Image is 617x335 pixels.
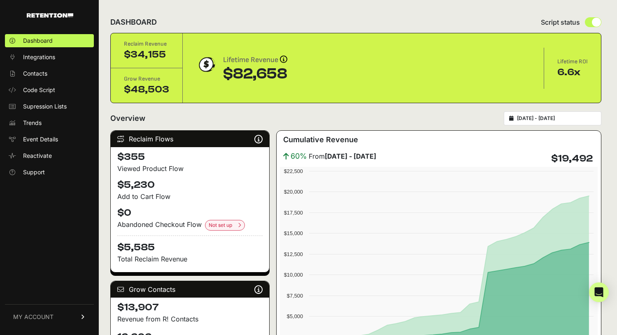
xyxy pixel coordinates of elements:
[117,150,263,164] h4: $355
[284,189,303,195] text: $20,000
[117,206,263,219] h4: $0
[5,51,94,64] a: Integrations
[23,37,53,45] span: Dashboard
[23,152,52,160] span: Reactivate
[23,86,55,94] span: Code Script
[291,150,307,162] span: 60%
[309,151,376,161] span: From
[117,192,263,201] div: Add to Cart Flow
[23,119,42,127] span: Trends
[117,236,263,254] h4: $5,585
[557,66,588,79] div: 6.6x
[287,313,303,319] text: $5,000
[23,69,47,78] span: Contacts
[5,133,94,146] a: Event Details
[124,40,169,48] div: Reclaim Revenue
[117,164,263,173] div: Viewed Product Flow
[557,58,588,66] div: Lifetime ROI
[117,301,263,314] h4: $13,907
[5,100,94,113] a: Supression Lists
[541,17,580,27] span: Script status
[551,152,593,165] h4: $19,492
[117,314,263,324] p: Revenue from R! Contacts
[13,313,54,321] span: MY ACCOUNT
[5,83,94,97] a: Code Script
[589,282,609,302] div: Open Intercom Messenger
[23,168,45,176] span: Support
[111,281,269,298] div: Grow Contacts
[124,75,169,83] div: Grow Revenue
[117,178,263,192] h4: $5,230
[5,304,94,329] a: MY ACCOUNT
[284,168,303,174] text: $22,500
[110,16,157,28] h2: DASHBOARD
[287,293,303,299] text: $7,500
[23,102,67,111] span: Supression Lists
[284,251,303,257] text: $12,500
[5,166,94,179] a: Support
[23,53,55,61] span: Integrations
[124,48,169,61] div: $34,155
[110,113,145,124] h2: Overview
[325,152,376,160] strong: [DATE] - [DATE]
[5,34,94,47] a: Dashboard
[5,116,94,129] a: Trends
[284,272,303,278] text: $10,000
[196,54,217,75] img: dollar-coin-05c43ed7efb7bc0c12610022525b4bbbb207c7efeef5aecc26f025e68dcafac9.png
[5,67,94,80] a: Contacts
[117,219,263,231] div: Abandoned Checkout Flow
[5,149,94,162] a: Reactivate
[284,210,303,216] text: $17,500
[283,134,358,146] h3: Cumulative Revenue
[223,66,287,82] div: $82,658
[111,131,269,147] div: Reclaim Flows
[284,230,303,236] text: $15,000
[223,54,287,66] div: Lifetime Revenue
[124,83,169,96] div: $48,503
[117,254,263,264] p: Total Reclaim Revenue
[27,13,73,18] img: Retention.com
[23,135,58,143] span: Event Details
